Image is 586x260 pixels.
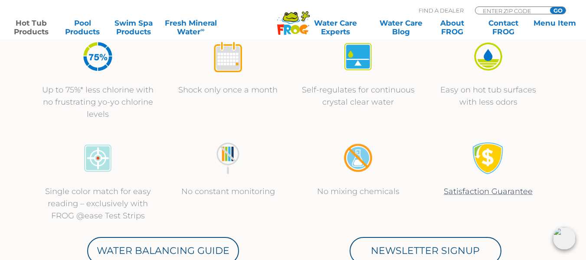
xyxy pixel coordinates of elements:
p: Up to 75%* less chlorine with no frustrating yo-yo chlorine levels [42,84,154,120]
img: no-constant-monitoring1 [212,142,244,174]
a: Fresh MineralWater∞ [162,19,219,36]
p: Self-regulates for continuous crystal clear water [302,84,415,108]
img: icon-atease-color-match [82,142,114,174]
img: Satisfaction Guarantee Icon [472,142,504,174]
a: AboutFROG [429,19,475,36]
a: Menu Item [532,19,577,36]
p: Easy on hot tub surfaces with less odors [432,84,545,108]
a: Hot TubProducts [9,19,54,36]
sup: ∞ [200,26,204,33]
a: ContactFROG [481,19,526,36]
img: no-mixing1 [342,142,374,174]
a: Swim SpaProducts [111,19,157,36]
p: No constant monitoring [172,185,285,197]
a: Water CareBlog [378,19,424,36]
p: No mixing chemicals [302,185,415,197]
img: icon-atease-self-regulates [342,40,374,73]
img: icon-atease-shock-once [212,40,244,73]
img: icon-atease-easy-on [472,40,504,73]
img: icon-atease-75percent-less [82,40,114,73]
a: Water CareExperts [299,19,373,36]
p: Shock only once a month [172,84,285,96]
img: openIcon [553,227,576,250]
input: GO [550,7,566,14]
p: Single color match for easy reading – exclusively with FROG @ease Test Strips [42,185,154,222]
input: Zip Code Form [482,7,540,14]
p: Find A Dealer [419,7,464,14]
a: Satisfaction Guarantee [444,187,533,196]
a: PoolProducts [60,19,105,36]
